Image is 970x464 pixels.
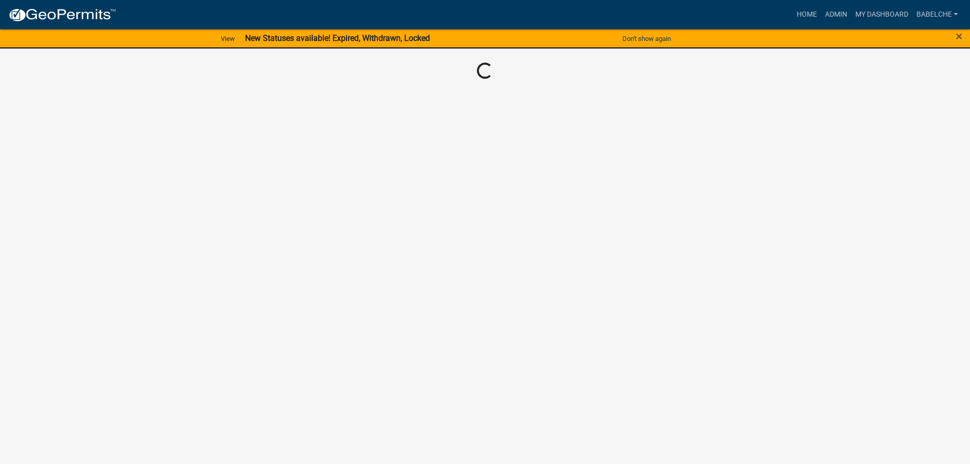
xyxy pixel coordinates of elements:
[793,5,821,24] a: Home
[245,33,430,43] strong: New Statuses available! Expired, Withdrawn, Locked
[912,5,962,24] a: babelche
[217,30,239,47] a: View
[821,5,851,24] a: Admin
[956,30,962,42] button: Close
[851,5,912,24] a: My Dashboard
[618,30,675,47] button: Don't show again
[956,29,962,43] span: ×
